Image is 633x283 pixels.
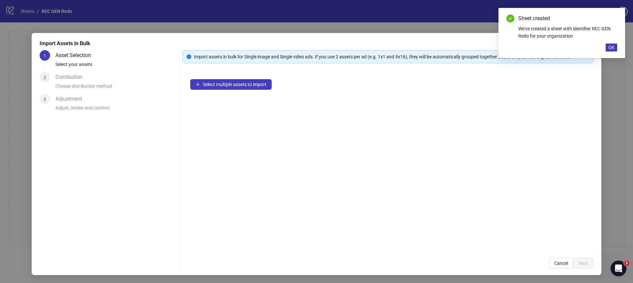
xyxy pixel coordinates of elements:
div: Import Assets in Bulk [40,40,593,47]
span: info-circle [187,54,191,59]
div: We've created a sheet with identifier REC GEN Redo for your organization [518,25,617,40]
span: plus [196,82,200,87]
button: Select multiple assets to import [190,79,272,90]
div: Select your assets [55,61,177,72]
button: Cancel [549,258,573,268]
div: Adjustment [55,94,87,104]
span: 3 [44,97,46,102]
span: check-circle [506,15,514,22]
button: OK [606,44,617,51]
a: Close [610,15,617,22]
button: Next [573,258,593,268]
span: OK [608,45,615,50]
div: Asset Selection [55,50,96,61]
div: Distribution [55,72,88,82]
span: 1 [624,261,629,266]
iframe: Intercom live chat [611,261,626,276]
div: Import assets in bulk for Single image and Single video ads. If you use 2 assets per ad (e.g. 1x1... [194,53,589,60]
span: Cancel [554,261,568,266]
span: 2 [44,75,46,80]
div: Adjust, review and confirm [55,104,177,115]
div: Choose distribution method [55,82,177,94]
span: Select multiple assets to import [203,82,266,87]
div: Sheet created [518,15,617,22]
span: 1 [44,53,46,58]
